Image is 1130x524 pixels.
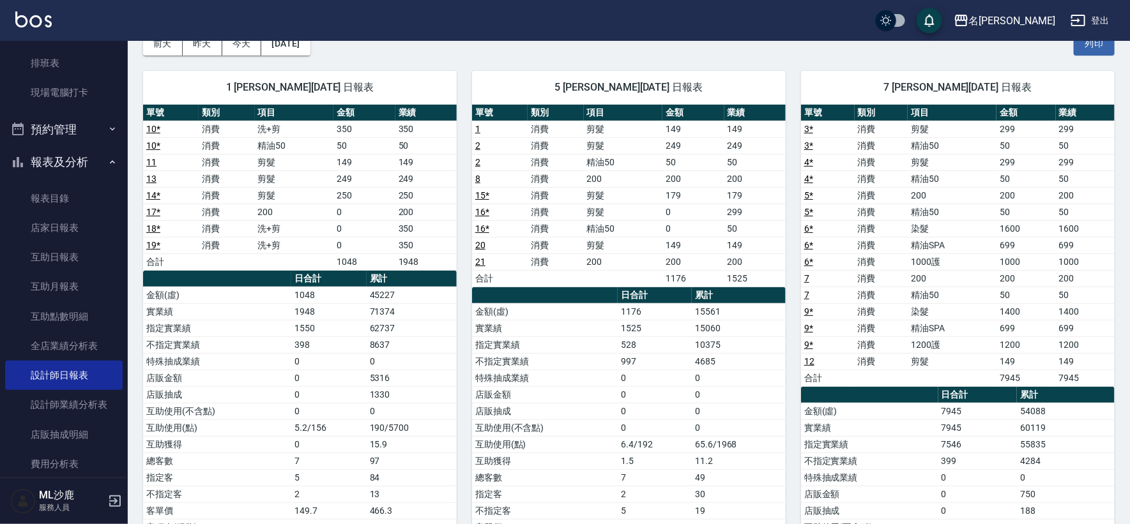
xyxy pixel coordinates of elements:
td: 7945 [938,403,1018,419]
td: 1330 [367,386,457,403]
span: 7 [PERSON_NAME][DATE] 日報表 [816,81,1099,94]
td: 0 [692,370,786,386]
td: 消費 [855,270,908,287]
td: 97 [367,453,457,469]
a: 8 [475,174,480,184]
a: 1 [475,124,480,134]
td: 消費 [528,237,583,253]
td: 200 [908,270,996,287]
td: 金額(虛) [143,287,291,303]
td: 50 [724,154,786,170]
td: 特殊抽成業績 [472,370,618,386]
td: 1200護 [908,336,996,353]
td: 精油50 [584,154,663,170]
td: 149 [662,121,724,137]
td: 200 [662,170,724,187]
button: 前天 [143,32,183,56]
td: 消費 [855,121,908,137]
td: 200 [996,187,1055,204]
td: 0 [662,204,724,220]
td: 249 [724,137,786,154]
td: 不指定客 [143,486,291,502]
td: 0 [333,220,395,237]
td: 特殊抽成業績 [143,353,291,370]
td: 消費 [855,170,908,187]
td: 350 [395,121,457,137]
td: 1400 [996,303,1055,320]
th: 類別 [528,105,583,121]
th: 項目 [908,105,996,121]
td: 1048 [333,253,395,270]
a: 店販抽成明細 [5,420,123,449]
td: 染髮 [908,303,996,320]
td: 1400 [1056,303,1115,320]
a: 21 [475,257,485,267]
td: 50 [1056,287,1115,303]
td: 洗+剪 [255,220,334,237]
td: 149 [724,237,786,253]
td: 200 [584,170,663,187]
td: 指定實業績 [801,436,938,453]
td: 消費 [528,204,583,220]
a: 互助日報表 [5,243,123,272]
a: 13 [146,174,157,184]
td: 200 [724,170,786,187]
th: 業績 [1056,105,1115,121]
td: 染髮 [908,220,996,237]
td: 互助使用(點) [472,436,618,453]
td: 149 [724,121,786,137]
td: 特殊抽成業績 [801,469,938,486]
td: 299 [996,121,1055,137]
td: 15561 [692,303,786,320]
td: 149 [333,154,395,170]
th: 單號 [143,105,199,121]
td: 實業績 [801,419,938,436]
td: 消費 [855,187,908,204]
td: 50 [395,137,457,154]
td: 精油50 [584,220,663,237]
td: 1000 [1056,253,1115,270]
td: 0 [291,436,367,453]
td: 消費 [528,170,583,187]
td: 750 [1017,486,1115,502]
td: 13 [367,486,457,502]
td: 997 [618,353,692,370]
td: 200 [662,253,724,270]
button: [DATE] [261,32,310,56]
td: 200 [1056,187,1115,204]
td: 7945 [996,370,1055,386]
td: 消費 [528,187,583,204]
td: 50 [1056,137,1115,154]
td: 0 [938,469,1018,486]
a: 互助月報表 [5,272,123,301]
td: 149 [662,237,724,253]
td: 互助使用(點) [143,419,291,436]
td: 299 [996,154,1055,170]
td: 消費 [199,154,254,170]
button: 今天 [222,32,262,56]
td: 店販抽成 [143,386,291,403]
td: 消費 [855,204,908,220]
table: a dense table [472,105,786,287]
th: 金額 [662,105,724,121]
td: 5.2/156 [291,419,367,436]
td: 250 [395,187,457,204]
td: 1550 [291,320,367,336]
td: 精油50 [908,204,996,220]
td: 1525 [724,270,786,287]
td: 消費 [199,220,254,237]
td: 200 [255,204,334,220]
td: 1948 [291,303,367,320]
td: 1176 [662,270,724,287]
a: 20 [475,240,485,250]
td: 精油50 [908,287,996,303]
td: 精油50 [908,170,996,187]
td: 消費 [855,336,908,353]
td: 0 [367,353,457,370]
td: 實業績 [143,303,291,320]
td: 149.7 [291,502,367,519]
td: 消費 [528,253,583,270]
td: 0 [291,403,367,419]
td: 1200 [1056,336,1115,353]
a: 費用分析表 [5,449,123,479]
